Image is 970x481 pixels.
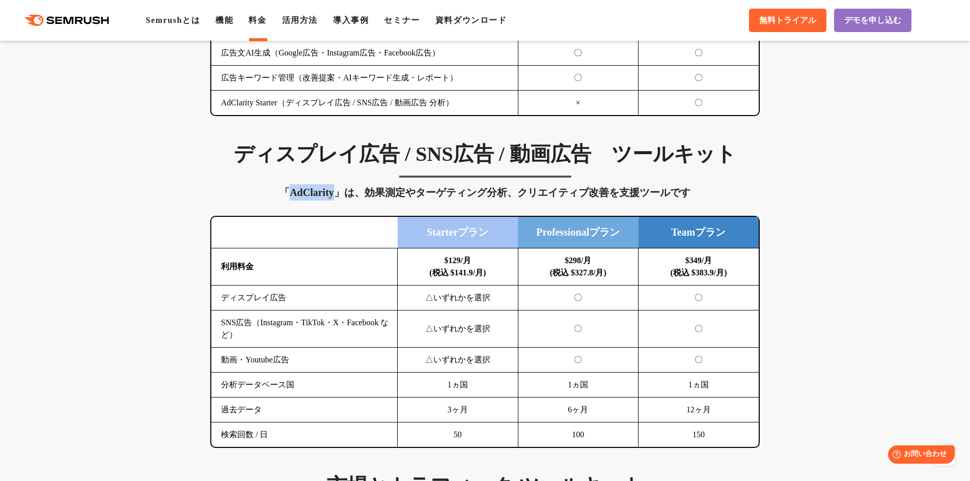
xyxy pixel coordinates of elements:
[248,16,266,24] a: 料金
[282,16,318,24] a: 活用方法
[639,398,759,422] td: 12ヶ月
[518,286,639,310] td: 〇
[639,66,759,91] td: 〇
[639,217,759,248] td: Teamプラン
[211,66,518,91] td: 広告キーワード管理（改善提案・AIキーワード生成・レポート）
[211,348,398,373] td: 動画・Youtube広告
[518,422,639,447] td: 100
[333,16,369,24] a: 導入事例
[146,16,200,24] a: Semrushとは
[429,256,486,277] b: $129/月 (税込 $141.9/月)
[211,398,398,422] td: 過去データ
[398,286,518,310] td: △いずれかを選択
[639,373,759,398] td: 1ヵ国
[221,262,254,271] b: 利用料金
[639,348,759,373] td: 〇
[749,9,826,32] a: 無料トライアル
[398,217,518,248] td: Starterプラン
[398,373,518,398] td: 1ヵ国
[398,422,518,447] td: 50
[435,16,507,24] a: 資料ダウンロード
[398,348,518,373] td: △いずれかを選択
[518,310,639,348] td: 〇
[215,16,233,24] a: 機能
[639,310,759,348] td: 〇
[211,373,398,398] td: 分析データベース国
[844,15,901,26] span: デモを申し込む
[518,217,639,248] td: Professionalプラン
[518,91,639,116] td: ×
[550,256,606,277] b: $298/月 (税込 $327.8/月)
[518,373,639,398] td: 1ヵ国
[398,310,518,348] td: △いずれかを選択
[518,348,639,373] td: 〇
[834,9,911,32] a: デモを申し込む
[518,398,639,422] td: 6ヶ月
[639,41,759,66] td: 〇
[210,184,760,201] div: 「AdClarity」は、効果測定やターゲティング分析、クリエイティブ改善を支援ツールです
[759,15,816,26] span: 無料トライアル
[518,41,639,66] td: 〇
[879,441,959,470] iframe: Help widget launcher
[211,310,398,348] td: SNS広告（Instagram・TikTok・X・Facebook など）
[518,66,639,91] td: 〇
[211,41,518,66] td: 広告文AI生成（Google広告・Instagram広告・Facebook広告）
[211,422,398,447] td: 検索回数 / 日
[670,256,727,277] b: $349/月 (税込 $383.9/月)
[211,91,518,116] td: AdClarity Starter（ディスプレイ広告 / SNS広告 / 動画広告 分析）
[398,398,518,422] td: 3ヶ月
[384,16,420,24] a: セミナー
[211,286,398,310] td: ディスプレイ広告
[639,91,759,116] td: 〇
[639,422,759,447] td: 150
[639,286,759,310] td: 〇
[210,142,760,167] h3: ディスプレイ広告 / SNS広告 / 動画広告 ツールキット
